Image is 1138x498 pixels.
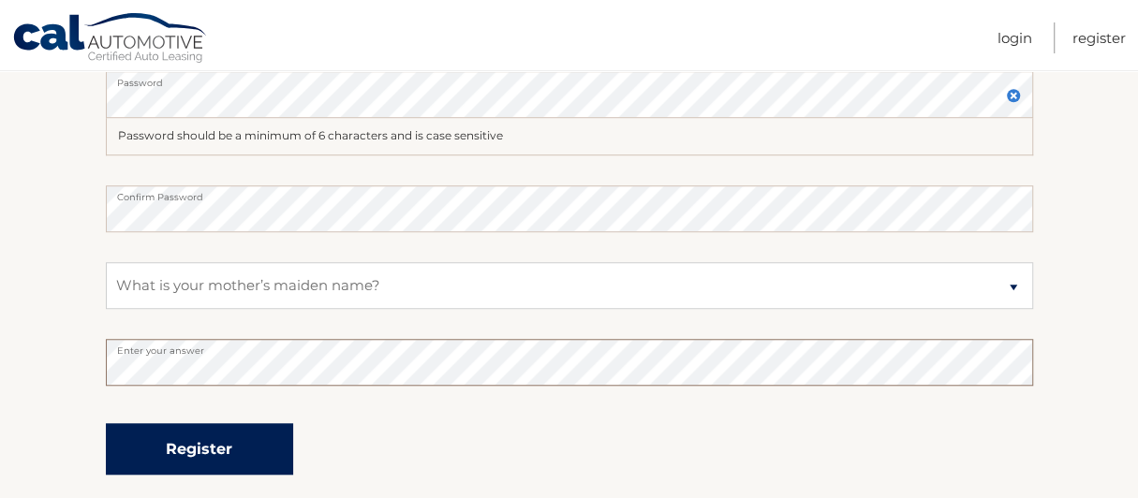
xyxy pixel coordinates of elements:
[106,71,1033,86] label: Password
[1072,22,1126,53] a: Register
[12,12,209,66] a: Cal Automotive
[998,22,1032,53] a: Login
[106,423,293,475] button: Register
[106,185,1033,200] label: Confirm Password
[106,118,1033,155] div: Password should be a minimum of 6 characters and is case sensitive
[106,339,1033,354] label: Enter your answer
[1006,88,1021,103] img: close.svg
